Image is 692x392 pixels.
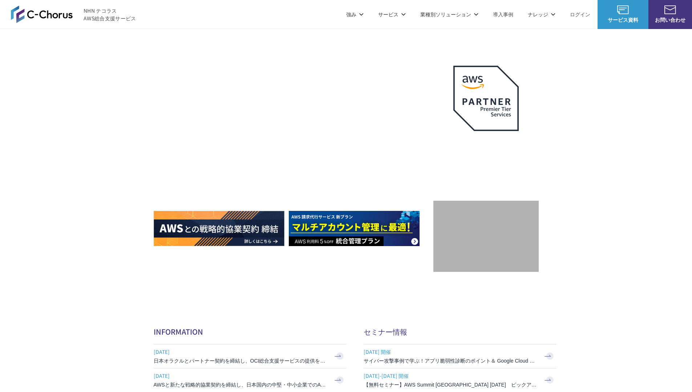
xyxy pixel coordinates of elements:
img: AWS請求代行サービス 統合管理プラン [289,211,420,246]
img: AWS総合支援サービス C-Chorus サービス資料 [617,5,629,14]
img: 契約件数 [448,212,524,265]
p: AWSの導入からコスト削減、 構成・運用の最適化からデータ活用まで 規模や業種業態を問わない マネージドサービスで [154,80,433,112]
h3: AWSと新たな戦略的協業契約を締結し、日本国内の中堅・中小企業でのAWS活用を加速 [154,381,328,388]
a: [DATE] 日本オラクルとパートナー契約を締結し、OCI総合支援サービスの提供を開始 [154,344,346,368]
h2: セミナー情報 [364,326,556,337]
h3: サイバー攻撃事例で学ぶ！アプリ脆弱性診断のポイント＆ Google Cloud セキュリティ対策 [364,357,538,364]
h3: 日本オラクルとパートナー契約を締結し、OCI総合支援サービスの提供を開始 [154,357,328,364]
em: AWS [478,140,494,150]
span: サービス資料 [598,16,648,24]
span: [DATE] [154,370,328,381]
span: [DATE] [154,346,328,357]
p: 業種別ソリューション [420,11,478,18]
img: お問い合わせ [664,5,676,14]
p: サービス [378,11,406,18]
h1: AWS ジャーニーの 成功を実現 [154,119,433,189]
span: [DATE]-[DATE] 開催 [364,370,538,381]
span: [DATE] 開催 [364,346,538,357]
a: AWS総合支援サービス C-Chorus NHN テコラスAWS総合支援サービス [11,5,136,23]
a: 導入事例 [493,11,513,18]
a: [DATE]-[DATE] 開催 【無料セミナー】AWS Summit [GEOGRAPHIC_DATA] [DATE] ピックアップセッション [364,368,556,392]
img: AWSプレミアティアサービスパートナー [453,66,519,131]
p: 最上位プレミアティア サービスパートナー [445,140,527,168]
p: 強み [346,11,364,18]
span: お問い合わせ [648,16,692,24]
h2: INFORMATION [154,326,346,337]
img: AWS総合支援サービス C-Chorus [11,5,73,23]
a: [DATE] 開催 サイバー攻撃事例で学ぶ！アプリ脆弱性診断のポイント＆ Google Cloud セキュリティ対策 [364,344,556,368]
span: NHN テコラス AWS総合支援サービス [84,7,136,22]
a: ログイン [570,11,590,18]
p: ナレッジ [528,11,555,18]
a: [DATE] AWSと新たな戦略的協業契約を締結し、日本国内の中堅・中小企業でのAWS活用を加速 [154,368,346,392]
img: AWSとの戦略的協業契約 締結 [154,211,284,246]
h3: 【無料セミナー】AWS Summit [GEOGRAPHIC_DATA] [DATE] ピックアップセッション [364,381,538,388]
